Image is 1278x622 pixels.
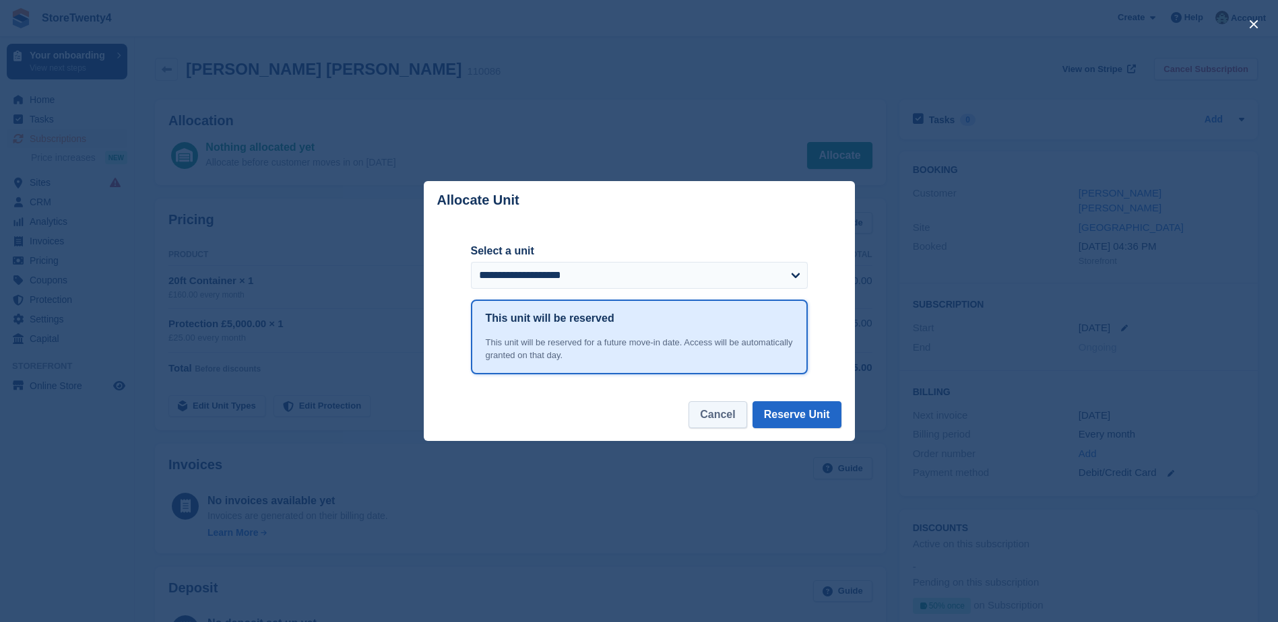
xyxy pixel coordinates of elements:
[689,401,746,428] button: Cancel
[437,193,519,208] p: Allocate Unit
[1243,13,1265,35] button: close
[753,401,841,428] button: Reserve Unit
[486,336,793,362] div: This unit will be reserved for a future move-in date. Access will be automatically granted on tha...
[486,310,614,326] h1: This unit will be reserved
[471,243,808,259] label: Select a unit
